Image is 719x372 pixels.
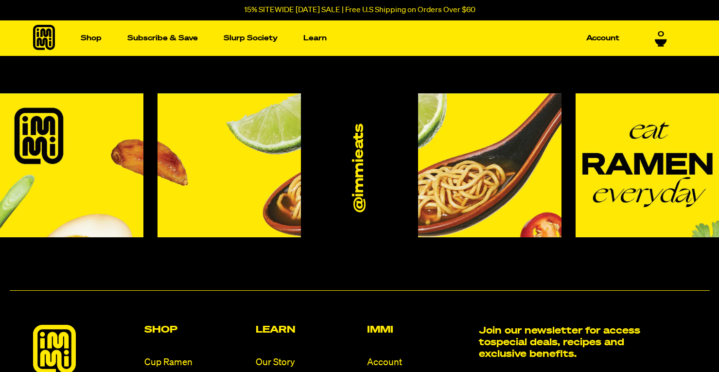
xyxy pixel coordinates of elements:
a: Subscribe & Save [123,31,202,46]
h2: Immi [367,325,471,335]
span: 0 [658,30,664,39]
h2: Shop [144,325,248,335]
a: Our Story [256,356,359,369]
a: Account [582,31,623,46]
a: @immieats [351,124,368,212]
a: Learn [299,31,331,46]
a: Shop [77,31,105,46]
h2: Join our newsletter for access to special deals, recipes and exclusive benefits. [479,325,647,360]
p: 15% SITEWIDE [DATE] SALE | Free U.S Shipping on Orders Over $60 [244,6,475,15]
nav: Main navigation [77,20,623,56]
h2: Learn [256,325,359,335]
a: Cup Ramen [144,356,248,369]
img: Instagram [418,93,561,237]
a: 0 [655,30,667,47]
a: Slurp Society [220,31,281,46]
a: Account [367,356,471,369]
img: Instagram [576,93,719,237]
img: Instagram [158,93,301,237]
